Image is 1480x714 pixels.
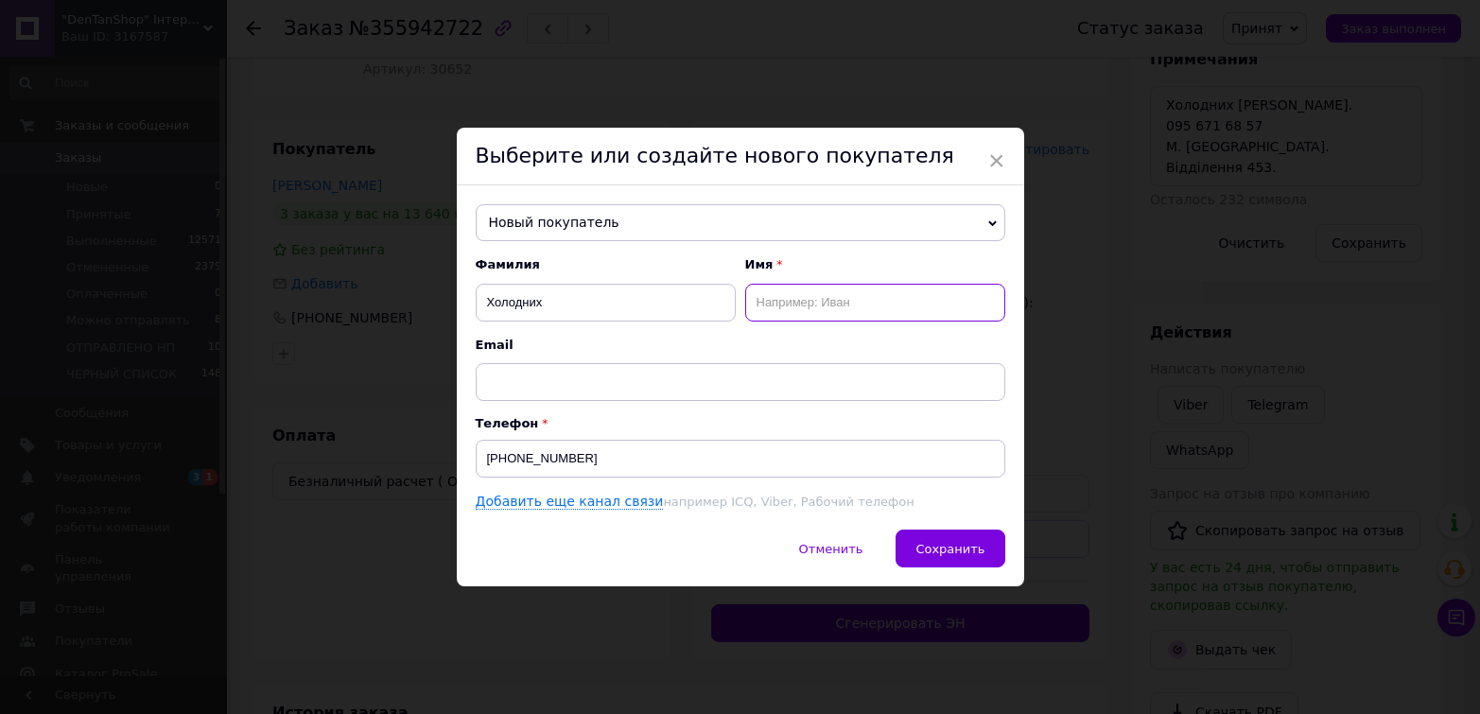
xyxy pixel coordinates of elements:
[476,440,1005,478] input: +38 096 0000000
[745,256,1005,273] span: Имя
[745,284,1005,322] input: Например: Иван
[988,145,1005,177] span: ×
[476,337,1005,354] span: Email
[663,495,914,509] span: например ICQ, Viber, Рабочий телефон
[457,128,1024,185] div: Выберите или создайте нового покупателя
[799,542,863,556] span: Отменить
[476,416,1005,430] p: Телефон
[476,494,664,510] a: Добавить еще канал связи
[779,530,883,567] button: Отменить
[896,530,1004,567] button: Сохранить
[476,256,736,273] span: Фамилия
[476,204,1005,242] span: Новый покупатель
[476,284,736,322] input: Например: Иванов
[915,542,984,556] span: Сохранить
